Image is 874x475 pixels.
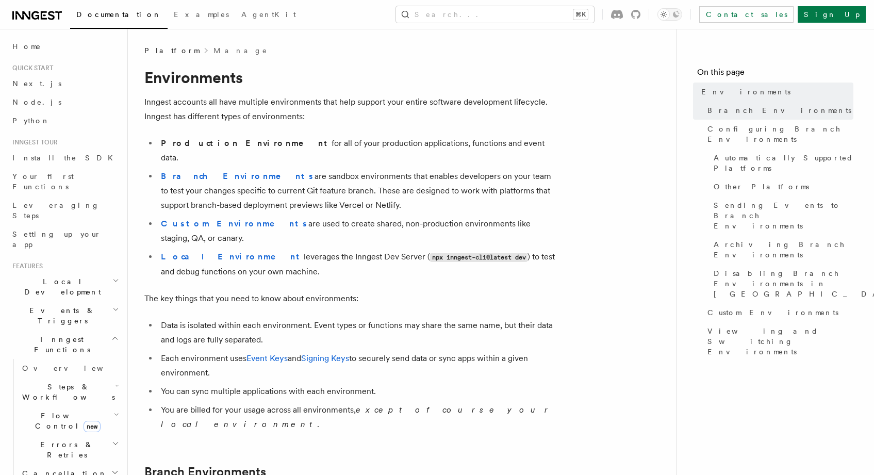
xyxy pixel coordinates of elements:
span: Home [12,41,41,52]
a: Contact sales [699,6,794,23]
a: Setting up your app [8,225,121,254]
span: Documentation [76,10,161,19]
span: Automatically Supported Platforms [714,153,853,173]
span: Inngest Functions [8,334,111,355]
a: Overview [18,359,121,378]
button: Local Development [8,272,121,301]
a: Home [8,37,121,56]
a: Leveraging Steps [8,196,121,225]
span: Environments [701,87,790,97]
a: Node.js [8,93,121,111]
span: Errors & Retries [18,439,112,460]
a: Sign Up [798,6,866,23]
span: Viewing and Switching Environments [707,326,853,357]
a: Your first Functions [8,167,121,196]
a: Python [8,111,121,130]
code: npx inngest-cli@latest dev [430,253,527,262]
button: Toggle dark mode [657,8,682,21]
span: Install the SDK [12,154,119,162]
a: Install the SDK [8,149,121,167]
span: Sending Events to Branch Environments [714,200,853,231]
li: are sandbox environments that enables developers on your team to test your changes specific to cu... [158,169,557,212]
a: Documentation [70,3,168,29]
span: Leveraging Steps [12,201,100,220]
a: AgentKit [235,3,302,28]
a: Manage [213,45,268,56]
span: Examples [174,10,229,19]
a: Local Environment [161,252,304,261]
a: Automatically Supported Platforms [710,149,853,177]
span: Features [8,262,43,270]
strong: Production Environment [161,138,332,148]
span: Events & Triggers [8,305,112,326]
button: Flow Controlnew [18,406,121,435]
kbd: ⌘K [573,9,588,20]
a: Next.js [8,74,121,93]
button: Errors & Retries [18,435,121,464]
li: Data is isolated within each environment. Event types or functions may share the same name, but t... [158,318,557,347]
span: Flow Control [18,411,113,431]
p: The key things that you need to know about environments: [144,291,557,306]
a: Signing Keys [301,353,349,363]
a: Custom Environments [703,303,853,322]
span: Node.js [12,98,61,106]
a: Disabling Branch Environments in [GEOGRAPHIC_DATA] [710,264,853,303]
a: Viewing and Switching Environments [703,322,853,361]
span: Inngest tour [8,138,58,146]
span: Python [12,117,50,125]
a: Examples [168,3,235,28]
a: Branch Environments [161,171,315,181]
a: Branch Environments [703,101,853,120]
span: Setting up your app [12,230,101,249]
span: Your first Functions [12,172,74,191]
button: Events & Triggers [8,301,121,330]
li: You are billed for your usage across all environments, . [158,403,557,432]
span: new [84,421,101,432]
a: Sending Events to Branch Environments [710,196,853,235]
span: Quick start [8,64,53,72]
a: Archiving Branch Environments [710,235,853,264]
h4: On this page [697,66,853,83]
a: Other Platforms [710,177,853,196]
li: for all of your production applications, functions and event data. [158,136,557,165]
a: Event Keys [246,353,288,363]
span: Branch Environments [707,105,851,116]
a: Custom Environments [161,219,308,228]
li: are used to create shared, non-production environments like staging, QA, or canary. [158,217,557,245]
p: Inngest accounts all have multiple environments that help support your entire software developmen... [144,95,557,124]
button: Inngest Functions [8,330,121,359]
span: Archiving Branch Environments [714,239,853,260]
span: AgentKit [241,10,296,19]
button: Steps & Workflows [18,378,121,406]
span: Steps & Workflows [18,382,115,402]
span: Other Platforms [714,182,809,192]
span: Platform [144,45,199,56]
button: Search...⌘K [396,6,594,23]
span: Custom Environments [707,307,838,318]
h1: Environments [144,68,557,87]
span: Configuring Branch Environments [707,124,853,144]
li: leverages the Inngest Dev Server ( ) to test and debug functions on your own machine. [158,250,557,279]
span: Next.js [12,79,61,88]
li: You can sync multiple applications with each environment. [158,384,557,399]
a: Configuring Branch Environments [703,120,853,149]
span: Local Development [8,276,112,297]
a: Environments [697,83,853,101]
li: Each environment uses and to securely send data or sync apps within a given environment. [158,351,557,380]
em: except of course your local environment [161,405,552,429]
span: Overview [22,364,128,372]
